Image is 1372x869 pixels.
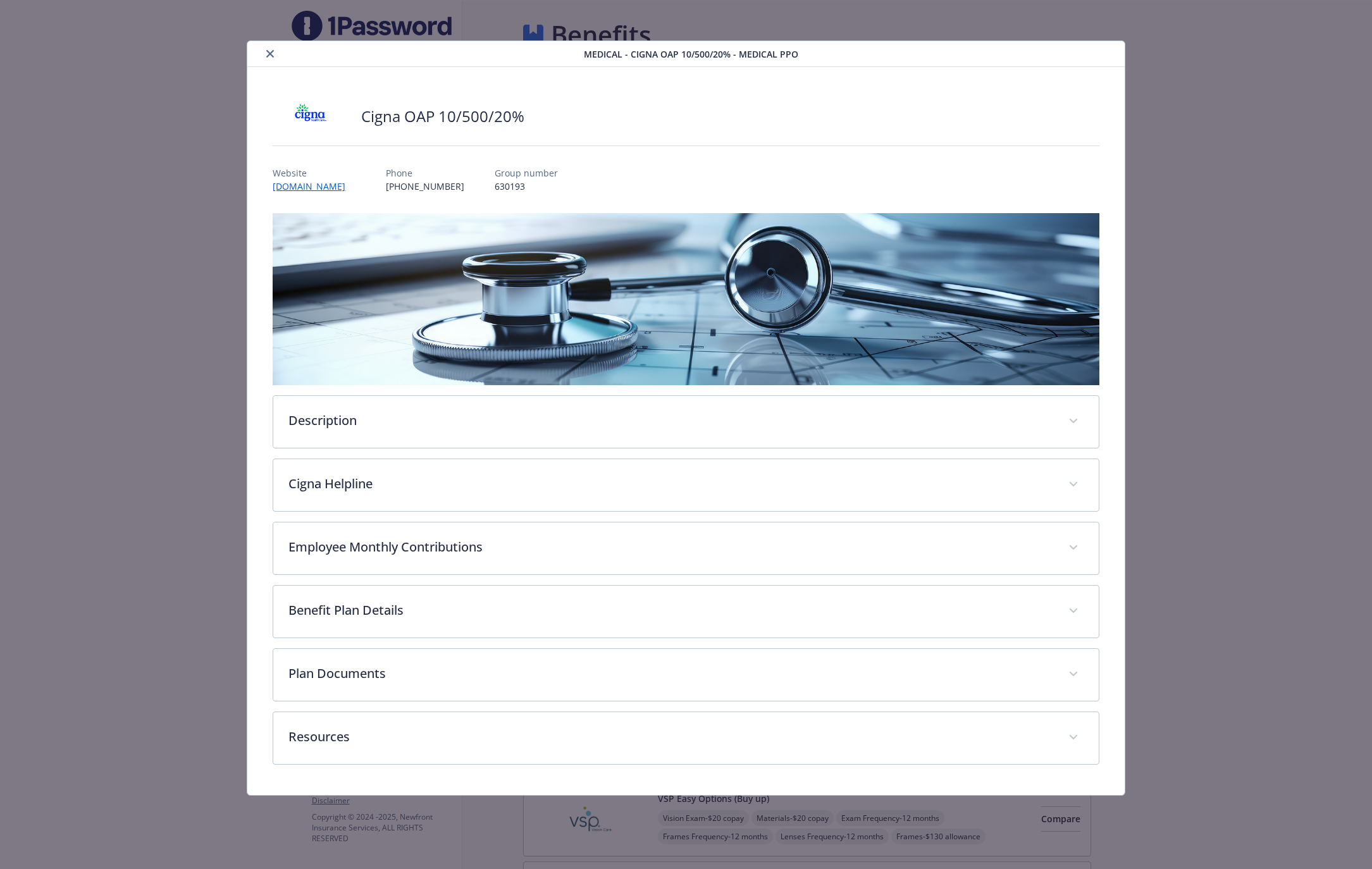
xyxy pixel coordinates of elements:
p: [PHONE_NUMBER] [386,180,464,193]
span: Medical - Cigna OAP 10/500/20% - Medical PPO [584,47,798,61]
button: close [263,46,278,61]
p: Employee Monthly Contributions [288,538,1053,557]
p: Website [273,166,355,180]
div: Description [273,396,1098,448]
p: 630193 [495,180,558,193]
a: [DOMAIN_NAME] [273,180,355,192]
p: Cigna Helpline [288,474,1053,493]
p: Benefit Plan Details [288,601,1053,620]
div: Employee Monthly Contributions [273,522,1098,574]
p: Group number [495,166,558,180]
img: CIGNA [273,97,349,135]
div: Plan Documents [273,649,1098,701]
div: Cigna Helpline [273,459,1098,511]
p: Resources [288,727,1053,746]
div: details for plan Medical - Cigna OAP 10/500/20% - Medical PPO [137,40,1235,796]
p: Plan Documents [288,664,1053,683]
h2: Cigna OAP 10/500/20% [361,106,524,127]
img: banner [273,213,1099,385]
div: Resources [273,712,1098,764]
p: Description [288,411,1053,430]
p: Phone [386,166,464,180]
div: Benefit Plan Details [273,586,1098,638]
